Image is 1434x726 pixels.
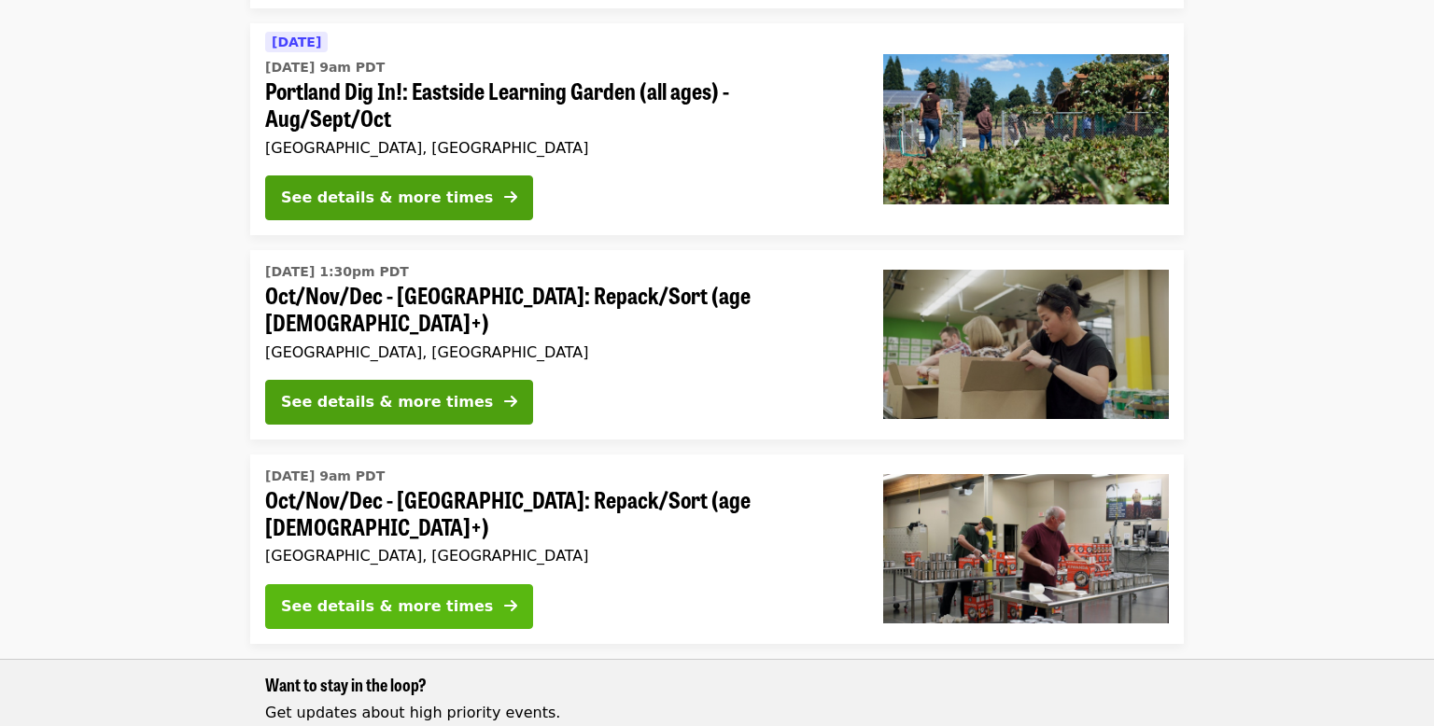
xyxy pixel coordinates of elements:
[250,454,1184,644] a: See details for "Oct/Nov/Dec - Portland: Repack/Sort (age 16+)"
[265,77,853,132] span: Portland Dig In!: Eastside Learning Garden (all ages) - Aug/Sept/Oct
[265,282,853,336] span: Oct/Nov/Dec - [GEOGRAPHIC_DATA]: Repack/Sort (age [DEMOGRAPHIC_DATA]+)
[265,672,427,696] span: Want to stay in the loop?
[504,597,517,615] i: arrow-right icon
[250,23,1184,235] a: See details for "Portland Dig In!: Eastside Learning Garden (all ages) - Aug/Sept/Oct"
[272,35,321,49] span: [DATE]
[265,547,853,565] div: [GEOGRAPHIC_DATA], [GEOGRAPHIC_DATA]
[265,704,560,721] span: Get updates about high priority events.
[265,486,853,540] span: Oct/Nov/Dec - [GEOGRAPHIC_DATA]: Repack/Sort (age [DEMOGRAPHIC_DATA]+)
[883,54,1169,203] img: Portland Dig In!: Eastside Learning Garden (all ages) - Aug/Sept/Oct organized by Oregon Food Bank
[265,139,853,157] div: [GEOGRAPHIC_DATA], [GEOGRAPHIC_DATA]
[883,270,1169,419] img: Oct/Nov/Dec - Portland: Repack/Sort (age 8+) organized by Oregon Food Bank
[250,250,1184,440] a: See details for "Oct/Nov/Dec - Portland: Repack/Sort (age 8+)"
[504,188,517,206] i: arrow-right icon
[265,58,385,77] time: [DATE] 9am PDT
[281,391,493,413] div: See details & more times
[265,262,409,282] time: [DATE] 1:30pm PDT
[504,393,517,411] i: arrow-right icon
[265,467,385,486] time: [DATE] 9am PDT
[265,343,853,361] div: [GEOGRAPHIC_DATA], [GEOGRAPHIC_DATA]
[265,380,533,425] button: See details & more times
[883,474,1169,623] img: Oct/Nov/Dec - Portland: Repack/Sort (age 16+) organized by Oregon Food Bank
[265,584,533,629] button: See details & more times
[281,595,493,618] div: See details & more times
[281,187,493,209] div: See details & more times
[265,175,533,220] button: See details & more times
